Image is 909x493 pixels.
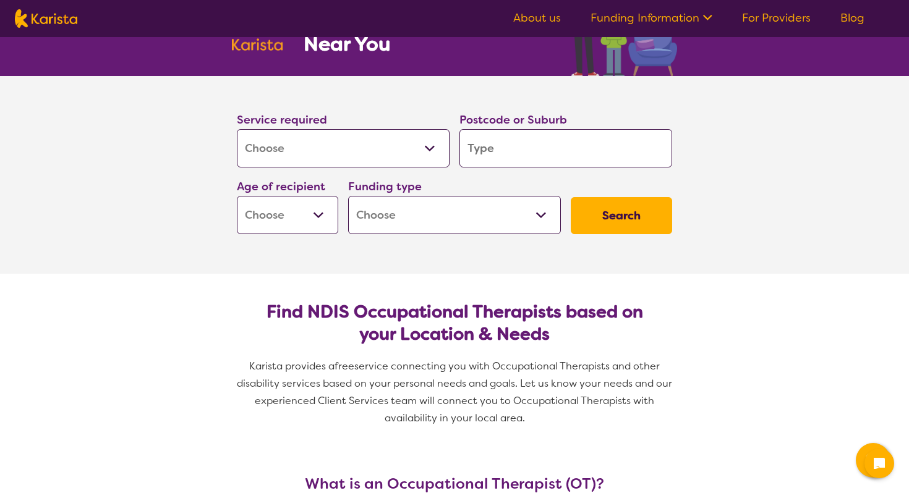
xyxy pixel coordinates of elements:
h3: What is an Occupational Therapist (OT)? [232,475,677,492]
span: service connecting you with Occupational Therapists and other disability services based on your p... [237,360,675,424]
a: Funding Information [591,11,712,25]
span: Karista provides a [249,360,335,373]
h2: Find NDIS Occupational Therapists based on your Location & Needs [247,301,662,345]
label: Funding type [348,179,422,194]
a: About us [513,11,561,25]
button: Channel Menu [856,443,890,478]
label: Service required [237,112,327,127]
span: free [335,360,354,373]
a: Blog [840,11,864,25]
button: Search [571,197,672,234]
img: Karista logo [15,9,77,28]
label: Age of recipient [237,179,325,194]
a: For Providers [742,11,811,25]
input: Type [459,129,672,167]
label: Postcode or Suburb [459,112,567,127]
